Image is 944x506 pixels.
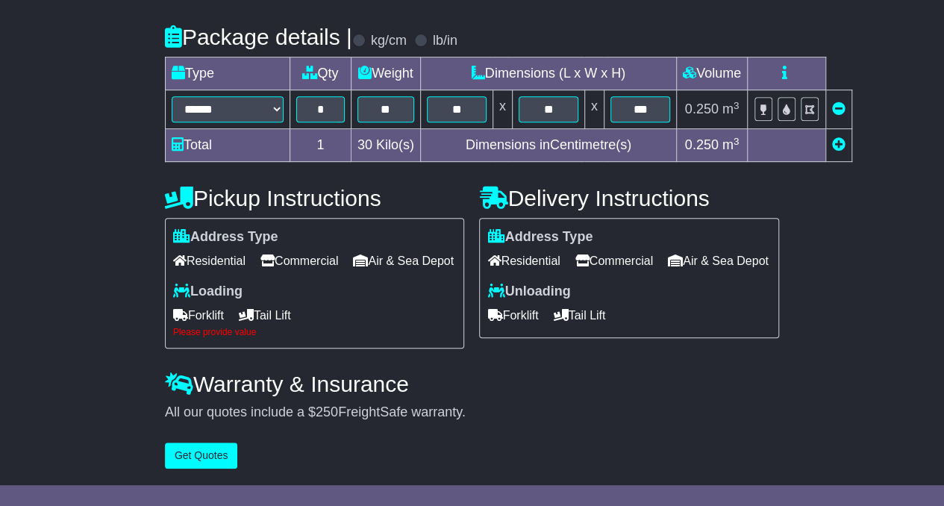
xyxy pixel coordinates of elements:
td: Qty [290,57,351,90]
td: Volume [676,57,747,90]
span: Commercial [260,249,338,272]
label: lb/in [433,33,457,49]
td: Dimensions (L x W x H) [420,57,676,90]
a: Add new item [832,137,845,152]
td: Total [165,129,290,162]
label: Unloading [487,284,570,300]
label: Address Type [487,229,593,246]
label: Address Type [173,229,278,246]
td: Kilo(s) [351,129,420,162]
span: m [722,101,740,116]
a: Remove this item [832,101,845,116]
span: 0.250 [685,137,719,152]
label: Loading [173,284,243,300]
sup: 3 [734,100,740,111]
span: Forklift [487,304,538,327]
td: Type [165,57,290,90]
span: 30 [357,137,372,152]
button: Get Quotes [165,443,238,469]
h4: Warranty & Insurance [165,372,779,396]
h4: Pickup Instructions [165,186,465,210]
td: 1 [290,129,351,162]
span: m [722,137,740,152]
span: Residential [173,249,246,272]
span: Air & Sea Depot [353,249,454,272]
span: Tail Lift [553,304,605,327]
td: Weight [351,57,420,90]
span: Residential [487,249,560,272]
label: kg/cm [371,33,407,49]
span: 0.250 [685,101,719,116]
div: Please provide value [173,327,457,337]
div: All our quotes include a $ FreightSafe warranty. [165,405,779,421]
sup: 3 [734,136,740,147]
span: Commercial [575,249,653,272]
td: x [584,90,604,129]
h4: Delivery Instructions [479,186,779,210]
td: Dimensions in Centimetre(s) [420,129,676,162]
span: Tail Lift [239,304,291,327]
span: Forklift [173,304,224,327]
td: x [493,90,512,129]
span: 250 [316,405,338,419]
h4: Package details | [165,25,352,49]
span: Air & Sea Depot [668,249,769,272]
